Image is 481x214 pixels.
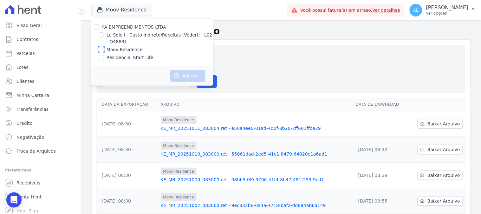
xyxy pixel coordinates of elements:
span: Moov Residence [161,193,197,201]
a: Baixar Arquivo [418,119,463,129]
th: Arquivo [158,98,354,111]
span: Contratos [16,36,38,43]
span: AE [413,8,419,12]
a: Clientes [3,75,78,88]
span: Visão Geral [16,22,42,29]
td: [DATE] 08:32 [353,137,408,163]
label: Residencial Start Life [107,54,153,61]
button: Aplicar [170,70,205,82]
a: KE_MR_20251009_083000.ret - 08bb5d89-9706-41f4-8b47-481f259f9cd7 [161,177,351,183]
label: KA EMPREENDIMENTOS LTDA [101,24,166,30]
span: Minha Carteira [16,92,49,98]
label: Moov Residence [107,46,143,53]
th: Data de Download [353,98,408,111]
span: Moov Residence [161,116,197,124]
td: [DATE] 08:30 [97,137,158,163]
a: Parcelas [3,47,78,60]
a: Troca de Arquivos [3,145,78,157]
a: Crédito [3,117,78,130]
div: Open Intercom Messenger [6,192,22,208]
span: Crédito [16,120,33,126]
a: KE_MR_20251010_083000.ret - 55061dad-2ed5-41c1-8479-64020e1a6ad1 [161,151,351,157]
a: Baixar Arquivo [418,171,463,180]
span: Moov Residence [161,142,197,150]
button: AE [PERSON_NAME] Ver opções [405,1,481,19]
span: Troca de Arquivos [16,148,56,154]
h2: Exportações de Retorno [91,25,471,37]
td: [DATE] 08:39 [353,163,408,188]
button: Moov Residence [91,4,152,16]
a: Conta Hent [3,191,78,203]
td: [DATE] 08:30 [97,111,158,137]
span: Você possui fatura(s) em atraso. [300,7,400,14]
span: Baixar Arquivo [427,146,460,153]
a: Visão Geral [3,19,78,32]
td: [DATE] 09:55 [353,188,408,214]
span: Baixar Arquivo [427,172,460,178]
p: [PERSON_NAME] [426,4,468,11]
a: Recebíveis [3,177,78,189]
span: Negativação [16,134,44,140]
td: [DATE] 08:30 [97,163,158,188]
a: KE_MR_20251007_083000.ret - 9ec832b6-0a4a-4718-baf2-dd894ab6a149 [161,202,351,209]
span: Lotes [16,64,29,70]
label: Le Soleil - Custo Indireto/Receitas (Vederti - L02 - Q4883) [107,32,213,45]
th: Data da Exportação [97,98,158,111]
span: Clientes [16,78,34,84]
td: [DATE] 08:30 [97,188,158,214]
a: Lotes [3,61,78,74]
span: Conta Hent [16,194,42,200]
span: Transferências [16,106,49,112]
a: Minha Carteira [3,89,78,102]
span: Baixar Arquivo [427,121,460,127]
div: Plataformas [5,166,76,174]
a: KE_MR_20251011_083004.ret - e50a4ee0-81ad-4d0f-8b20-2ff601ffbe29 [161,125,351,131]
a: Baixar Arquivo [418,145,463,154]
a: Negativação [3,131,78,144]
span: Moov Residence [161,168,197,175]
a: Contratos [3,33,78,46]
a: Baixar Arquivo [418,196,463,206]
p: Ver opções [426,11,468,16]
a: Ver detalhes [373,8,400,13]
span: Baixar Arquivo [427,198,460,204]
span: Recebíveis [16,180,40,186]
a: Transferências [3,103,78,116]
span: Parcelas [16,50,35,57]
